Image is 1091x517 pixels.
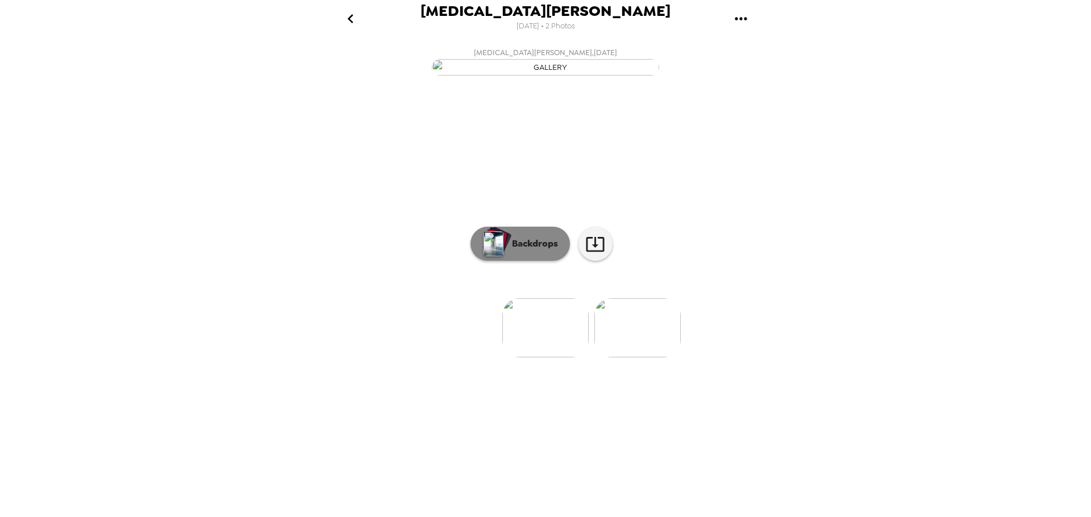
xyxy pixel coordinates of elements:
[502,298,589,357] img: gallery
[318,43,773,79] button: [MEDICAL_DATA][PERSON_NAME],[DATE]
[517,19,575,34] span: [DATE] • 2 Photos
[470,227,570,261] button: Backdrops
[594,298,681,357] img: gallery
[420,3,671,19] span: [MEDICAL_DATA][PERSON_NAME]
[432,59,659,76] img: gallery
[506,237,558,251] p: Backdrops
[474,46,617,59] span: [MEDICAL_DATA][PERSON_NAME] , [DATE]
